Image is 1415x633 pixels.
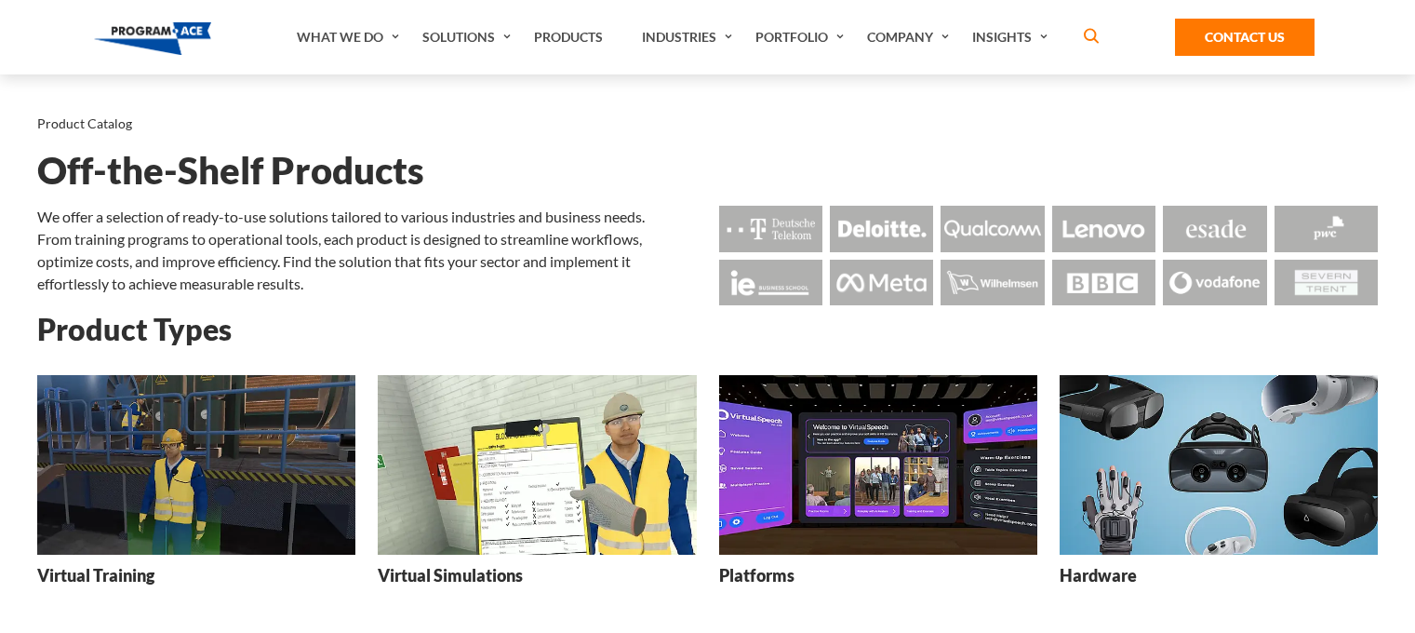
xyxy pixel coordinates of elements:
img: Logo - Qualcomm [941,206,1044,251]
img: Logo - Lenovo [1052,206,1155,251]
a: Platforms [719,375,1037,600]
img: Logo - Meta [830,260,933,305]
img: Logo - BBC [1052,260,1155,305]
img: Logo - Esade [1163,206,1266,251]
p: From training programs to operational tools, each product is designed to streamline workflows, op... [37,228,697,295]
h3: Virtual Training [37,564,154,587]
h3: Platforms [719,564,794,587]
h2: Product Types [37,313,1378,345]
h3: Virtual Simulations [378,564,523,587]
p: We offer a selection of ready-to-use solutions tailored to various industries and business needs. [37,206,697,228]
img: Logo - Ie Business School [719,260,822,305]
img: Logo - Deutsche Telekom [719,206,822,251]
img: Virtual Simulations [378,375,696,555]
img: Platforms [719,375,1037,555]
a: Virtual Training [37,375,355,600]
h1: Off-the-Shelf Products [37,155,1378,187]
h3: Hardware [1060,564,1137,587]
img: Logo - Seven Trent [1275,260,1378,305]
a: Hardware [1060,375,1378,600]
img: Virtual Training [37,375,355,555]
img: Program-Ace [94,22,212,55]
li: Product Catalog [37,112,132,136]
img: Logo - Deloitte [830,206,933,251]
a: Virtual Simulations [378,375,696,600]
img: Logo - Pwc [1275,206,1378,251]
a: Contact Us [1175,19,1315,56]
img: Logo - Vodafone [1163,260,1266,305]
nav: breadcrumb [37,112,1378,136]
img: Logo - Wilhemsen [941,260,1044,305]
img: Hardware [1060,375,1378,555]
